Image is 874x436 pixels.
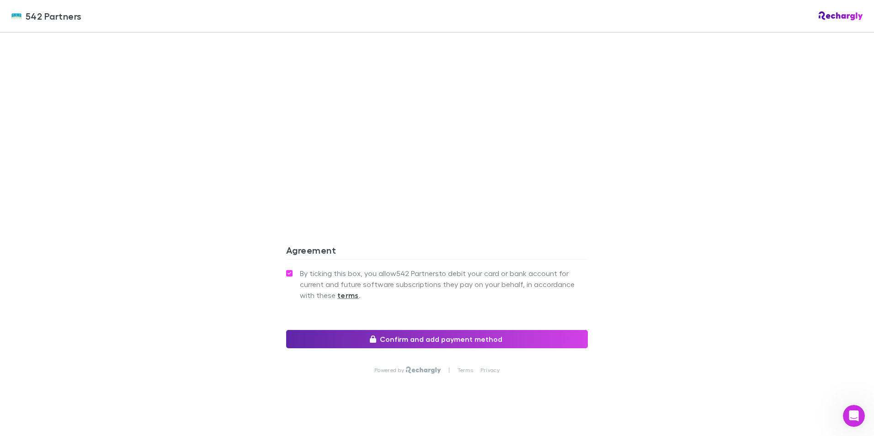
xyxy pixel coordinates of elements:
[26,9,82,23] span: 542 Partners
[448,367,450,374] p: |
[843,405,865,427] iframe: Intercom live chat
[374,367,406,374] p: Powered by
[480,367,500,374] a: Privacy
[11,11,22,21] img: 542 Partners's Logo
[300,268,588,301] span: By ticking this box, you allow 542 Partners to debit your card or bank account for current and fu...
[458,367,473,374] a: Terms
[286,245,588,259] h3: Agreement
[286,330,588,348] button: Confirm and add payment method
[337,291,359,300] strong: terms
[819,11,863,21] img: Rechargly Logo
[406,367,441,374] img: Rechargly Logo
